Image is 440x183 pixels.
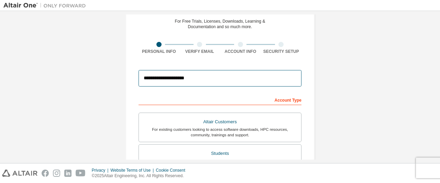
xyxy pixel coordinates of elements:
div: Students [143,149,297,158]
div: Personal Info [139,49,179,54]
p: © 2025 Altair Engineering, Inc. All Rights Reserved. [92,173,189,179]
div: Website Terms of Use [110,168,156,173]
img: linkedin.svg [64,170,71,177]
div: Cookie Consent [156,168,189,173]
div: Security Setup [261,49,302,54]
div: Altair Customers [143,117,297,127]
div: For existing customers looking to access software downloads, HPC resources, community, trainings ... [143,127,297,138]
img: instagram.svg [53,170,60,177]
img: altair_logo.svg [2,170,37,177]
img: youtube.svg [76,170,86,177]
div: For Free Trials, Licenses, Downloads, Learning & Documentation and so much more. [175,19,265,30]
div: Verify Email [179,49,220,54]
div: Account Info [220,49,261,54]
img: Altair One [3,2,89,9]
img: facebook.svg [42,170,49,177]
div: Account Type [139,94,301,105]
div: For currently enrolled students looking to access the free Altair Student Edition bundle and all ... [143,158,297,169]
div: Privacy [92,168,110,173]
div: Create an Altair One Account [167,6,273,14]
